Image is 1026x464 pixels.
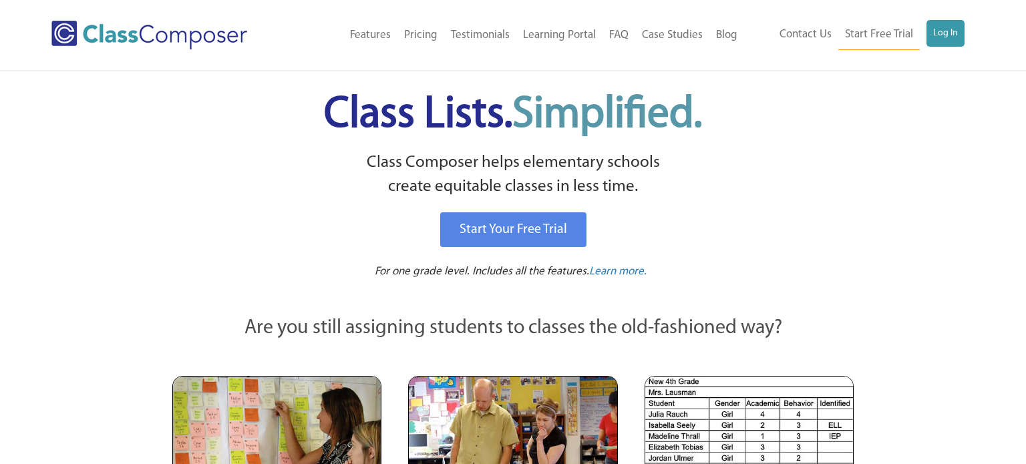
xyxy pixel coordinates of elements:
a: Start Your Free Trial [440,212,586,247]
p: Are you still assigning students to classes the old-fashioned way? [172,314,854,343]
a: Learn more. [589,264,647,280]
a: Learning Portal [516,21,603,50]
a: Blog [709,21,744,50]
span: Start Your Free Trial [460,223,567,236]
a: Case Studies [635,21,709,50]
a: Contact Us [773,20,838,49]
nav: Header Menu [744,20,965,50]
a: FAQ [603,21,635,50]
nav: Header Menu [292,21,743,50]
p: Class Composer helps elementary schools create equitable classes in less time. [170,151,856,200]
a: Start Free Trial [838,20,920,50]
a: Testimonials [444,21,516,50]
a: Features [343,21,397,50]
span: For one grade level. Includes all the features. [375,266,589,277]
span: Learn more. [589,266,647,277]
a: Log In [926,20,965,47]
span: Class Lists. [324,93,702,137]
img: Class Composer [51,21,247,49]
span: Simplified. [512,93,702,137]
a: Pricing [397,21,444,50]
